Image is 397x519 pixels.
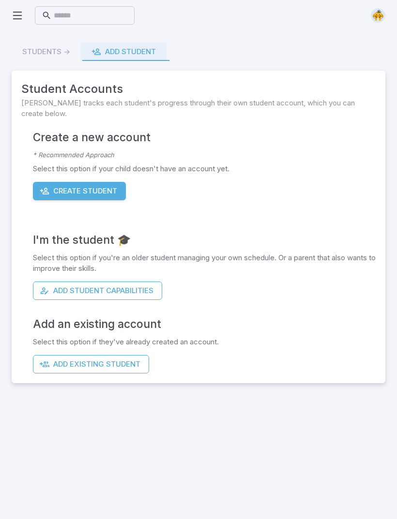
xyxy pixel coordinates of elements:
h4: Create a new account [33,129,376,146]
span: Student Accounts [21,80,376,98]
p: Select this option if your child doesn't have an account yet. [33,163,376,174]
button: Create Student [33,182,126,200]
p: * Recommended Approach [33,150,376,160]
p: Select this option if you're an older student managing your own schedule. Or a parent that also w... [33,252,376,274]
div: Add Student [92,46,156,57]
img: semi-circle.svg [371,8,385,23]
h4: I'm the student 🎓 [33,231,376,249]
p: Select this option if they've already created an account. [33,337,376,347]
button: Add Student Capabilities [33,282,162,300]
span: [PERSON_NAME] tracks each student's progress through their own student account, which you can cre... [21,98,376,119]
h4: Add an existing account [33,315,376,333]
button: Add Existing Student [33,355,149,373]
